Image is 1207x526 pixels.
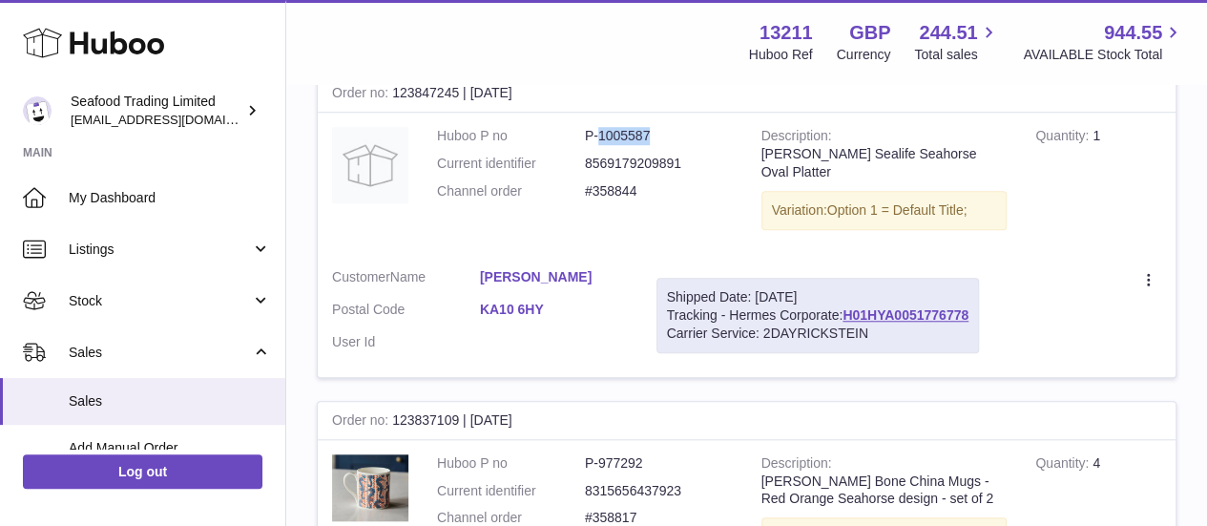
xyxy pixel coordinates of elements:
[69,292,251,310] span: Stock
[749,46,813,64] div: Huboo Ref
[437,127,585,145] dt: Huboo P no
[332,269,390,284] span: Customer
[318,74,1176,113] div: 123847245 | [DATE]
[1035,455,1093,475] strong: Quantity
[23,454,262,489] a: Log out
[480,301,628,319] a: KA10 6HY
[761,455,832,475] strong: Description
[761,473,1008,509] div: [PERSON_NAME] Bone China Mugs - Red Orange Seahorse design - set of 2
[656,278,979,353] div: Tracking - Hermes Corporate:
[585,482,733,500] dd: 8315656437923
[585,182,733,200] dd: #358844
[332,412,392,432] strong: Order no
[919,20,977,46] span: 244.51
[761,128,832,148] strong: Description
[69,241,251,259] span: Listings
[437,182,585,200] dt: Channel order
[827,202,968,218] span: Option 1 = Default Title;
[332,454,408,521] img: 132111738522012.png
[1021,113,1176,254] td: 1
[332,127,408,203] img: no-photo.jpg
[761,191,1008,230] div: Variation:
[69,439,271,457] span: Add Manual Order
[760,20,813,46] strong: 13211
[1104,20,1162,46] span: 944.55
[69,344,251,362] span: Sales
[332,301,480,324] dt: Postal Code
[332,268,480,291] dt: Name
[69,392,271,410] span: Sales
[667,325,968,343] div: Carrier Service: 2DAYRICKSTEIN
[1035,128,1093,148] strong: Quantity
[71,93,242,129] div: Seafood Trading Limited
[23,96,52,125] img: internalAdmin-13211@internal.huboo.com
[69,189,271,207] span: My Dashboard
[585,127,733,145] dd: P-1005587
[1023,20,1184,64] a: 944.55 AVAILABLE Stock Total
[480,268,628,286] a: [PERSON_NAME]
[437,482,585,500] dt: Current identifier
[1023,46,1184,64] span: AVAILABLE Stock Total
[437,155,585,173] dt: Current identifier
[332,333,480,351] dt: User Id
[849,20,890,46] strong: GBP
[71,112,281,127] span: [EMAIL_ADDRESS][DOMAIN_NAME]
[667,288,968,306] div: Shipped Date: [DATE]
[837,46,891,64] div: Currency
[318,402,1176,440] div: 123837109 | [DATE]
[585,155,733,173] dd: 8569179209891
[914,20,999,64] a: 244.51 Total sales
[914,46,999,64] span: Total sales
[437,454,585,473] dt: Huboo P no
[761,145,1008,181] div: [PERSON_NAME] Sealife Seahorse Oval Platter
[585,454,733,473] dd: P-977292
[843,307,968,323] a: H01HYA0051776778
[332,85,392,105] strong: Order no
